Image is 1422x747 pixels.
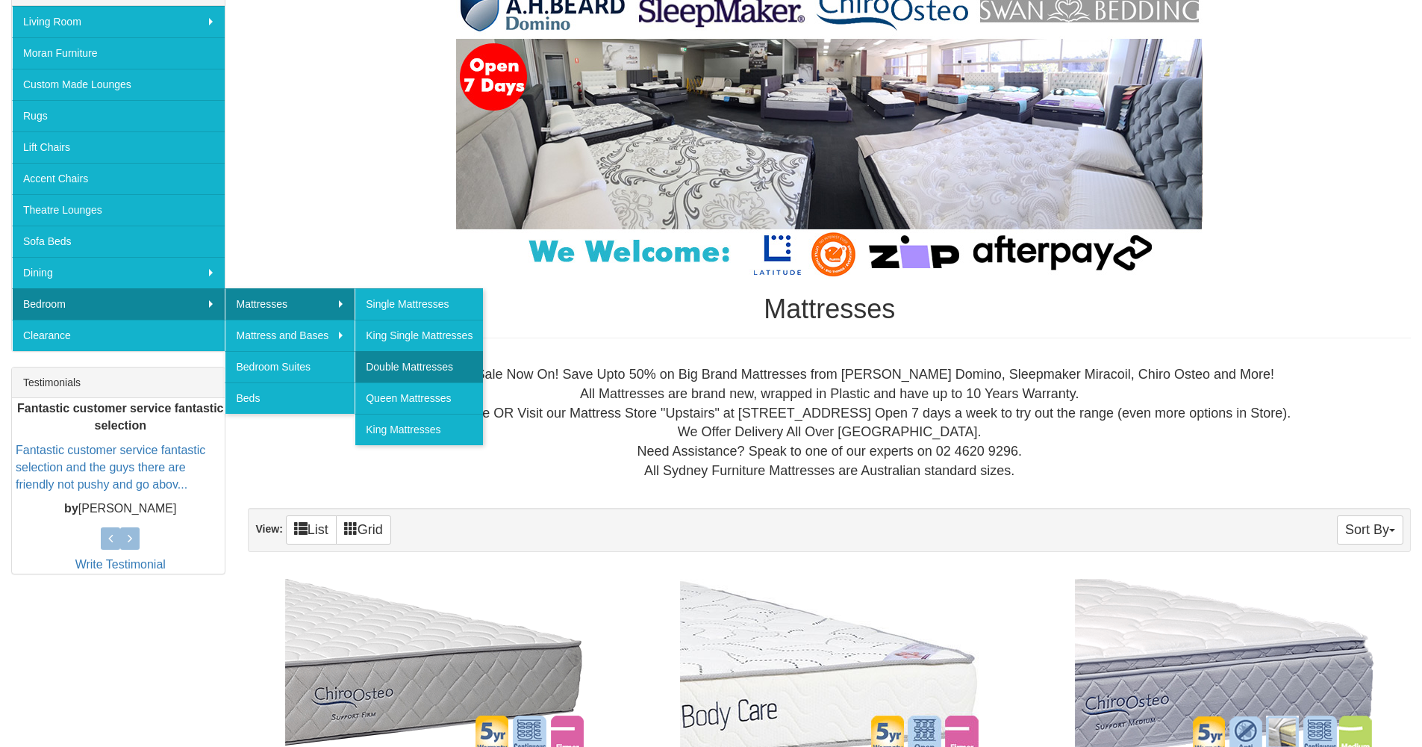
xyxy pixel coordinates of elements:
b: Fantastic customer service fantastic selection [17,403,224,433]
a: King Single Mattresses [355,320,483,351]
div: Huge Mattress Sale Now On! Save Upto 50% on Big Brand Mattresses from [PERSON_NAME] Domino, Sleep... [260,365,1399,480]
button: Sort By [1337,515,1403,545]
a: Sofa Beds [12,226,225,257]
h1: Mattresses [248,294,1411,324]
a: Mattress and Bases [225,320,355,351]
a: Fantastic customer service fantastic selection and the guys there are friendly not pushy and go a... [16,444,205,491]
b: by [64,503,78,515]
div: Testimonials [12,368,225,398]
a: Theatre Lounges [12,194,225,226]
a: Moran Furniture [12,37,225,69]
a: Lift Chairs [12,131,225,163]
a: Living Room [12,6,225,37]
a: Rugs [12,100,225,131]
a: List [286,515,337,545]
a: Double Mattresses [355,351,483,382]
a: Clearance [12,320,225,351]
a: Bedroom [12,288,225,320]
a: King Mattresses [355,414,483,445]
a: Write Testimonial [75,558,166,571]
strong: View: [255,523,282,535]
a: Dining [12,257,225,288]
a: Single Mattresses [355,288,483,320]
a: Beds [225,382,355,414]
a: Accent Chairs [12,163,225,194]
a: Bedroom Suites [225,351,355,382]
a: Grid [336,515,391,545]
p: [PERSON_NAME] [16,501,225,518]
a: Custom Made Lounges [12,69,225,100]
a: Queen Mattresses [355,382,483,414]
a: Mattresses [225,288,355,320]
